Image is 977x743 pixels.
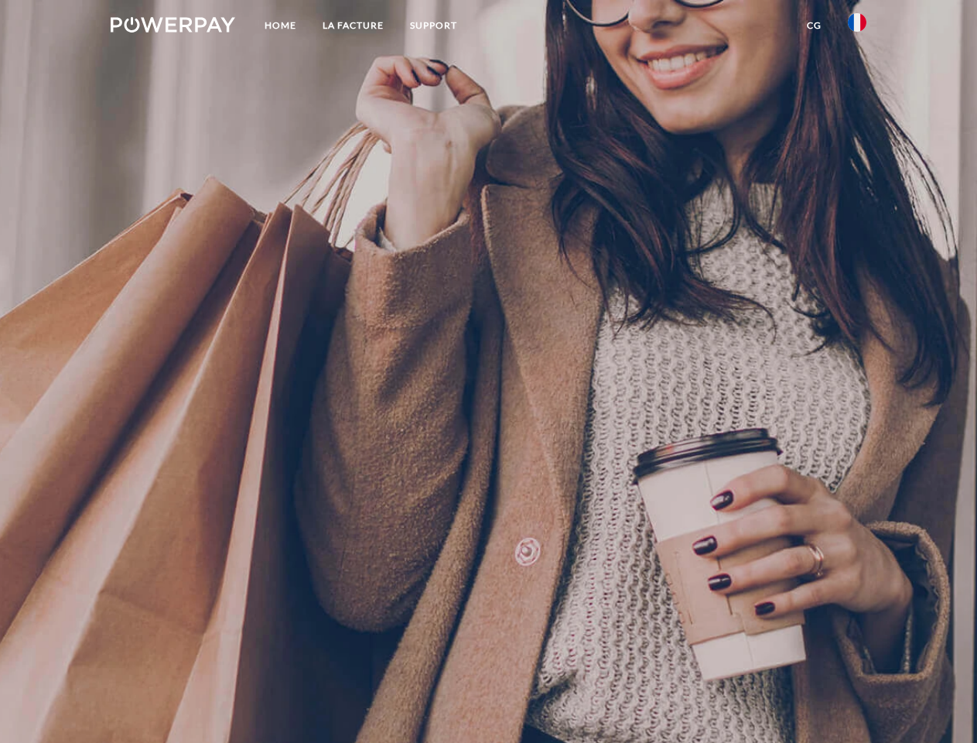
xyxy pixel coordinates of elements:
[111,17,235,33] img: logo-powerpay-white.svg
[848,13,866,32] img: fr
[794,12,835,39] a: CG
[251,12,309,39] a: Home
[309,12,397,39] a: LA FACTURE
[397,12,470,39] a: Support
